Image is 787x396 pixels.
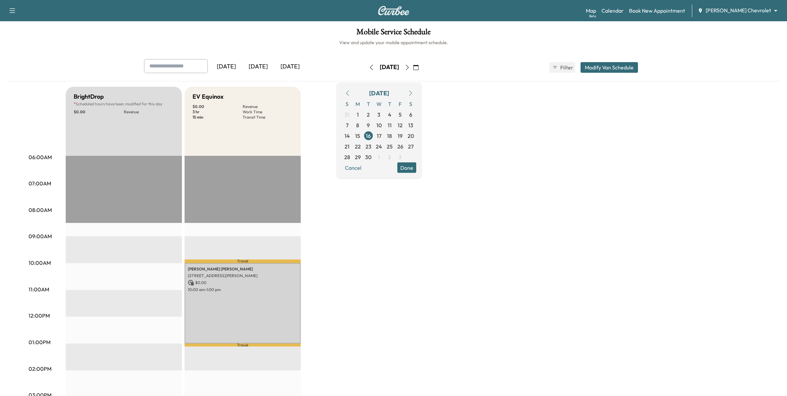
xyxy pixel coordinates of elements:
p: 07:00AM [29,179,51,187]
span: 7 [346,121,349,129]
span: S [406,98,416,109]
p: Revenue [243,104,293,109]
a: Calendar [601,7,624,15]
p: $ 0.00 [188,280,297,286]
span: [PERSON_NAME] Chevrolet [706,7,771,14]
span: T [384,98,395,109]
span: 4 [388,110,391,118]
span: S [342,98,353,109]
p: 02:00PM [29,365,51,373]
p: Travel [185,344,301,346]
span: 11 [388,121,392,129]
div: [DATE] [369,88,389,98]
span: 6 [409,110,412,118]
a: Book New Appointment [629,7,685,15]
p: 15 min [193,115,243,120]
span: 25 [387,142,393,150]
span: 24 [376,142,382,150]
div: [DATE] [242,59,274,74]
span: 5 [399,110,402,118]
p: Work Time [243,109,293,115]
span: 3 [377,110,380,118]
span: 26 [397,142,403,150]
span: 10 [376,121,382,129]
button: Done [397,162,416,173]
div: Beta [589,14,596,19]
span: 12 [398,121,403,129]
span: T [363,98,374,109]
span: 14 [345,132,350,140]
span: 3 [399,153,402,161]
button: Modify Van Schedule [581,62,638,73]
span: 1 [378,153,380,161]
span: 19 [398,132,403,140]
img: Curbee Logo [378,6,410,15]
p: [PERSON_NAME] [PERSON_NAME] [188,266,297,272]
span: 22 [355,142,361,150]
h5: EV Equinox [193,92,223,101]
p: 11:00AM [29,285,49,293]
span: 20 [408,132,414,140]
div: [DATE] [274,59,306,74]
div: [DATE] [380,63,399,71]
span: 27 [408,142,414,150]
p: Scheduled hours have been modified for this day [74,101,174,107]
p: Transit Time [243,115,293,120]
span: 1 [357,110,359,118]
p: 09:00AM [29,232,52,240]
span: 23 [365,142,371,150]
p: 12:00PM [29,312,50,320]
span: 18 [387,132,392,140]
span: 15 [355,132,360,140]
span: W [374,98,384,109]
p: 08:00AM [29,206,52,214]
p: 10:00AM [29,259,51,267]
span: 31 [345,110,350,118]
p: 01:00PM [29,338,50,346]
span: Filter [560,63,572,71]
p: [STREET_ADDRESS][PERSON_NAME] [188,273,297,278]
span: 8 [356,121,359,129]
p: Revenue [124,109,174,115]
button: Filter [549,62,575,73]
span: 29 [355,153,361,161]
span: 9 [367,121,370,129]
p: 10:00 am - 1:00 pm [188,287,297,292]
span: 2 [367,110,370,118]
span: 30 [365,153,371,161]
span: 2 [388,153,391,161]
p: 3 hr [193,109,243,115]
div: [DATE] [210,59,242,74]
span: 17 [377,132,381,140]
p: Travel [185,259,301,263]
span: 28 [344,153,350,161]
h6: View and update your mobile appointment schedule. [7,39,780,46]
p: $ 0.00 [193,104,243,109]
p: 06:00AM [29,153,52,161]
a: MapBeta [586,7,596,15]
span: 16 [366,132,371,140]
span: F [395,98,406,109]
span: M [353,98,363,109]
span: 13 [408,121,413,129]
h1: Mobile Service Schedule [7,28,780,39]
h5: BrightDrop [74,92,104,101]
button: Cancel [342,162,364,173]
p: $ 0.00 [74,109,124,115]
span: 21 [345,142,350,150]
